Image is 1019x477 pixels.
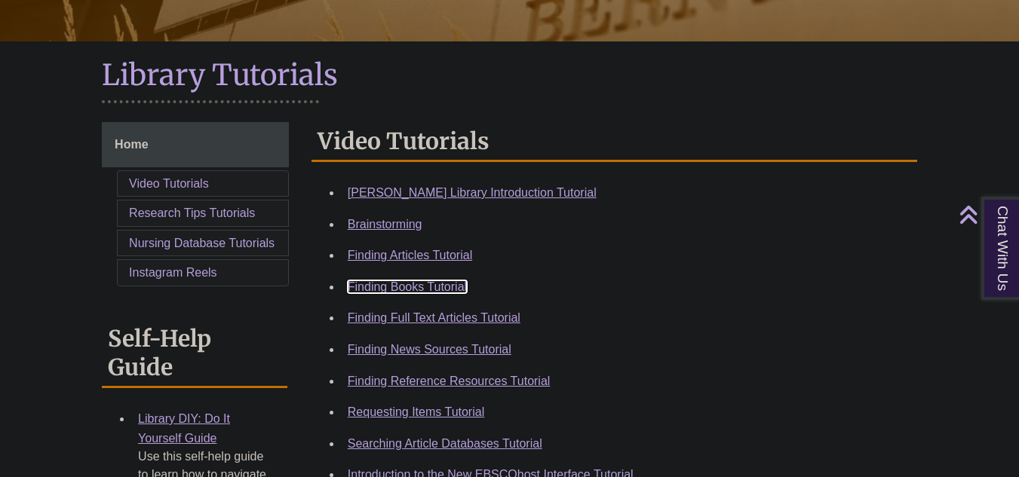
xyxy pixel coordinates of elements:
[102,57,917,96] h1: Library Tutorials
[102,122,289,167] a: Home
[348,249,472,261] a: Finding Articles Tutorial
[129,206,255,219] a: Research Tips Tutorials
[102,122,289,289] div: Guide Page Menu
[348,280,467,293] a: Finding Books Tutorial
[348,311,520,324] a: Finding Full Text Articles Tutorial
[115,138,148,151] span: Home
[348,405,484,418] a: Requesting Items Tutorial
[312,122,917,162] h2: Video Tutorials
[129,177,209,190] a: Video Tutorials
[348,437,542,450] a: Searching Article Databases Tutorial
[129,266,217,279] a: Instagram Reels
[959,204,1015,225] a: Back to Top
[102,320,287,388] h2: Self-Help Guide
[129,237,275,249] a: Nursing Database Tutorials
[348,343,511,356] a: Finding News Sources Tutorial
[348,375,551,387] a: Finding Reference Resources Tutorial
[348,218,422,231] a: Brainstorming
[138,412,230,445] a: Library DIY: Do It Yourself Guide
[348,186,597,199] a: [PERSON_NAME] Library Introduction Tutorial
